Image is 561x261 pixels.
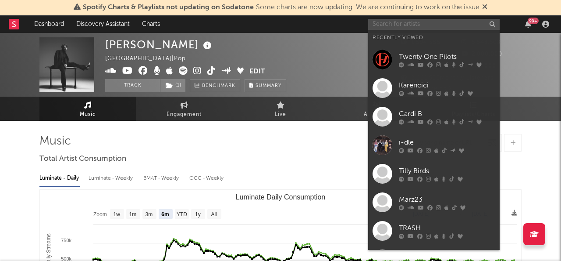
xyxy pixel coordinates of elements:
span: 5,543,508 [462,40,501,45]
span: Audience [364,109,391,120]
a: Discovery Assistant [70,15,136,33]
div: Marz23 [399,194,495,205]
a: Live [232,97,329,121]
span: ( 1 ) [160,79,186,92]
input: Search for artists [368,19,500,30]
div: TRASH [399,223,495,233]
text: All [211,211,217,217]
div: Luminate - Weekly [89,171,135,186]
span: Total Artist Consumption [39,154,126,164]
button: Edit [249,66,265,77]
div: [PERSON_NAME] [105,37,214,52]
a: Twenty One Pilots [368,45,500,74]
button: Summary [245,79,286,92]
span: Engagement [167,109,202,120]
a: Charts [136,15,166,33]
div: i-dle [399,137,495,148]
span: 2,000,000 [462,51,502,57]
span: Live [275,109,286,120]
div: Cardi B [399,109,495,119]
text: 1w [114,211,121,217]
a: Engagement [136,97,232,121]
span: Spotify Charts & Playlists not updating on Sodatone [83,4,254,11]
text: 1y [195,211,201,217]
a: Cardi B [368,102,500,131]
text: 750k [61,238,71,243]
a: Tilly Birds [368,159,500,188]
div: Tilly Birds [399,166,495,176]
span: Benchmark [202,81,235,91]
a: Audience [329,97,425,121]
a: Marz23 [368,188,500,217]
div: Karencici [399,80,495,91]
text: 3m [146,211,153,217]
span: Music [80,109,96,120]
div: OCC - Weekly [189,171,224,186]
div: Twenty One Pilots [399,51,495,62]
div: Recently Viewed [373,33,495,43]
a: Music [39,97,136,121]
a: TRASH [368,217,500,245]
text: YTD [177,211,187,217]
a: i-dle [368,131,500,159]
button: Track [105,79,160,92]
span: : Some charts are now updating. We are continuing to work on the issue [83,4,479,11]
div: [GEOGRAPHIC_DATA] | Pop [105,54,196,64]
a: Karencici [368,74,500,102]
text: Zoom [93,211,107,217]
a: Dashboard [28,15,70,33]
text: Luminate Daily Consumption [236,193,326,201]
div: 99 + [528,18,539,24]
text: 1m [129,211,137,217]
span: Summary [256,83,281,88]
span: Dismiss [482,4,487,11]
div: BMAT - Weekly [143,171,181,186]
a: Benchmark [190,79,240,92]
button: (1) [160,79,185,92]
button: 99+ [525,21,531,28]
div: Luminate - Daily [39,171,80,186]
text: 6m [161,211,169,217]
